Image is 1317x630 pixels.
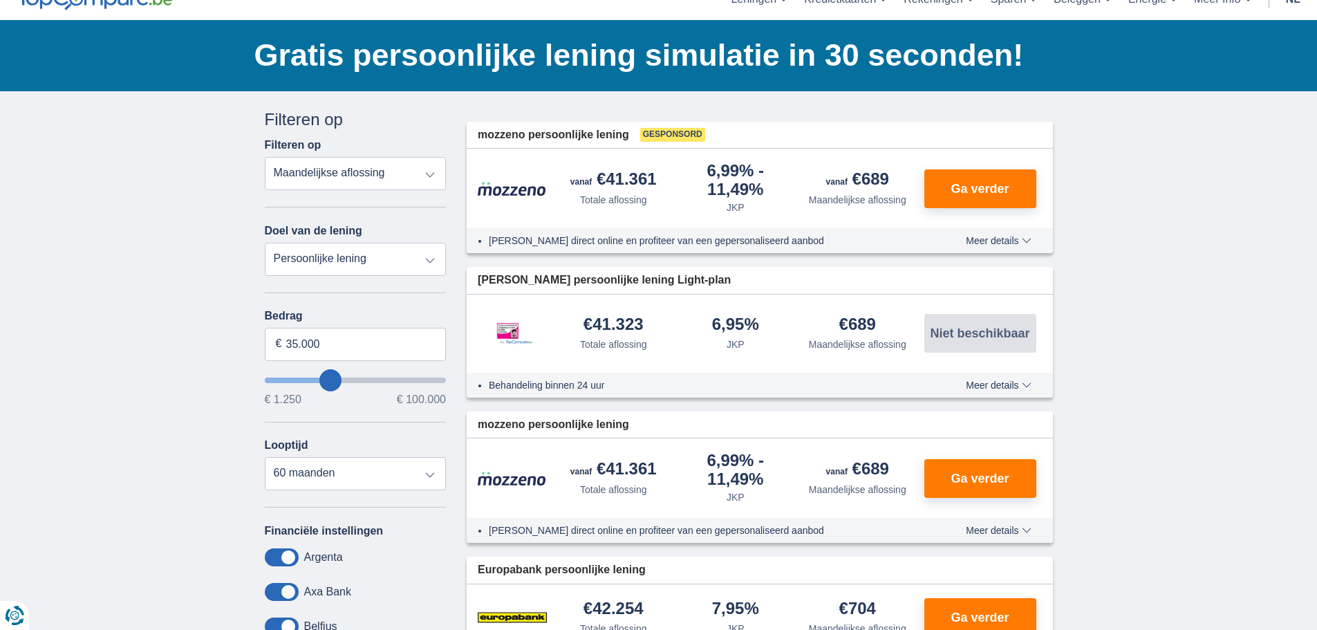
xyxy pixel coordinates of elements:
span: mozzeno persoonlijke lening [478,127,629,143]
span: Meer details [966,236,1031,245]
img: product.pl.alt Mozzeno [478,471,547,486]
span: Meer details [966,380,1031,390]
div: JKP [727,490,745,504]
li: [PERSON_NAME] direct online en profiteer van een gepersonaliseerd aanbod [489,234,915,248]
span: € 1.250 [265,394,301,405]
div: 6,99% [680,452,792,488]
li: Behandeling binnen 24 uur [489,378,915,392]
div: €41.361 [570,461,657,480]
span: Europabank persoonlijke lening [478,562,646,578]
span: Meer details [966,526,1031,535]
label: Argenta [304,551,343,564]
div: 6,99% [680,163,792,198]
div: 7,95% [712,600,759,619]
div: 6,95% [712,316,759,335]
button: Ga verder [924,459,1036,498]
span: Ga verder [951,183,1009,195]
div: Filteren op [265,108,447,131]
span: [PERSON_NAME] persoonlijke lening Light-plan [478,272,731,288]
span: Gesponsord [640,128,705,142]
div: €41.323 [583,316,644,335]
div: Totale aflossing [580,193,647,207]
button: Meer details [955,235,1041,246]
div: €41.361 [570,171,657,190]
span: Ga verder [951,611,1009,624]
div: €689 [839,316,876,335]
label: Filteren op [265,139,321,151]
div: €689 [826,461,889,480]
img: product.pl.alt Mozzeno [478,181,547,196]
div: Totale aflossing [580,483,647,497]
button: Ga verder [924,169,1036,208]
div: Maandelijkse aflossing [809,337,906,351]
span: € [276,336,282,352]
button: Meer details [955,380,1041,391]
div: Maandelijkse aflossing [809,483,906,497]
div: JKP [727,337,745,351]
div: €42.254 [583,600,644,619]
button: Niet beschikbaar [924,314,1036,353]
div: Maandelijkse aflossing [809,193,906,207]
li: [PERSON_NAME] direct online en profiteer van een gepersonaliseerd aanbod [489,524,915,537]
div: JKP [727,201,745,214]
div: €704 [839,600,876,619]
label: Financiële instellingen [265,525,384,537]
span: Ga verder [951,472,1009,485]
label: Axa Bank [304,586,351,598]
h1: Gratis persoonlijke lening simulatie in 30 seconden! [254,34,1053,77]
span: Niet beschikbaar [930,327,1029,340]
div: Totale aflossing [580,337,647,351]
span: € 100.000 [397,394,446,405]
input: wantToBorrow [265,378,447,383]
div: €689 [826,171,889,190]
span: mozzeno persoonlijke lening [478,417,629,433]
label: Doel van de lening [265,225,362,237]
label: Looptijd [265,439,308,452]
label: Bedrag [265,310,447,322]
img: product.pl.alt Leemans Kredieten [478,308,547,358]
button: Meer details [955,525,1041,536]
